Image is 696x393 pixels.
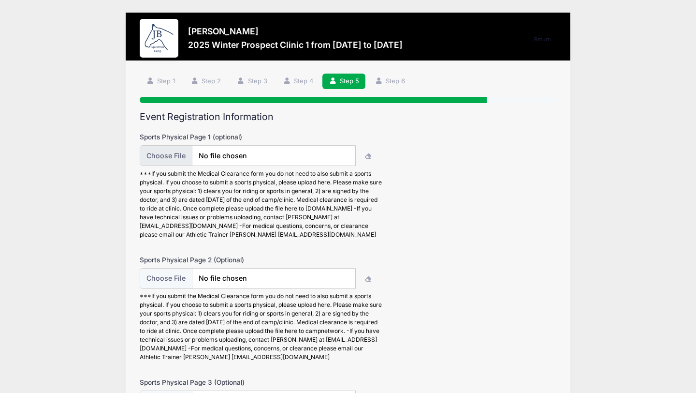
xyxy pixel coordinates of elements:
[188,26,403,36] h3: [PERSON_NAME]
[140,292,383,362] div: ***If you submit the Medical Clearance form you do not need to also submit a sports physical. If ...
[140,132,278,142] label: Sports Physical Page 1 (optional)
[140,378,278,387] label: Sports Physical Page 3 (Optional)
[231,74,274,90] a: Step 3
[140,111,556,122] h2: Event Registration Information
[369,74,412,90] a: Step 6
[185,74,228,90] a: Step 2
[529,34,556,45] a: Return
[140,74,181,90] a: Step 1
[276,74,319,90] a: Step 4
[188,40,403,50] h3: 2025 Winter Prospect Clinic 1 from [DATE] to [DATE]
[322,74,365,90] a: Step 5
[140,169,383,239] div: ***If you submit the Medical Clearance form you do not need to also submit a sports physical. If ...
[140,255,278,265] label: Sports Physical Page 2 (Optional)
